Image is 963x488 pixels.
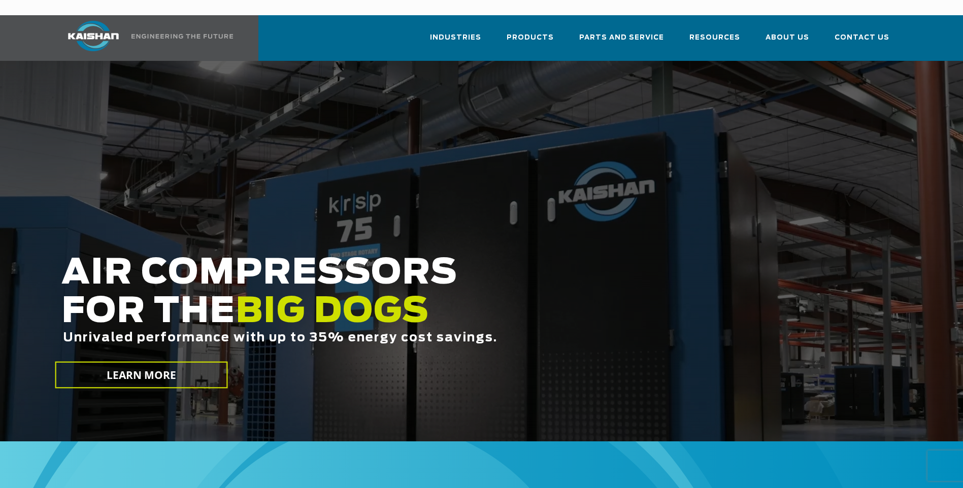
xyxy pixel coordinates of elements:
[131,34,233,39] img: Engineering the future
[106,368,176,382] span: LEARN MORE
[579,32,664,44] span: Parts and Service
[430,24,481,59] a: Industries
[579,24,664,59] a: Parts and Service
[430,32,481,44] span: Industries
[55,15,235,61] a: Kaishan USA
[835,32,889,44] span: Contact Us
[689,32,740,44] span: Resources
[835,24,889,59] a: Contact Us
[689,24,740,59] a: Resources
[766,24,809,59] a: About Us
[61,254,760,376] h2: AIR COMPRESSORS FOR THE
[236,295,429,329] span: BIG DOGS
[55,21,131,51] img: kaishan logo
[507,32,554,44] span: Products
[63,332,497,344] span: Unrivaled performance with up to 35% energy cost savings.
[507,24,554,59] a: Products
[766,32,809,44] span: About Us
[55,362,227,389] a: LEARN MORE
